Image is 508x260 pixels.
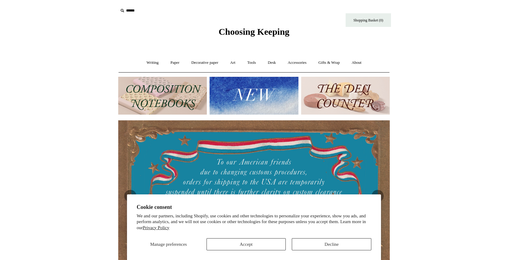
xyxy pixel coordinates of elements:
a: Paper [165,55,185,71]
img: New.jpg__PID:f73bdf93-380a-4a35-bcfe-7823039498e1 [210,77,298,115]
button: Next [372,190,384,202]
h2: Cookie consent [137,204,371,210]
p: We and our partners, including Shopify, use cookies and other technologies to personalize your ex... [137,213,371,231]
button: Previous [124,190,136,202]
button: Manage preferences [137,238,200,250]
span: Manage preferences [150,242,187,247]
img: The Deli Counter [301,77,390,115]
button: Decline [292,238,371,250]
a: Art [225,55,241,71]
a: Gifts & Wrap [313,55,345,71]
a: Shopping Basket (0) [346,13,391,27]
a: Decorative paper [186,55,224,71]
img: 202302 Composition ledgers.jpg__PID:69722ee6-fa44-49dd-a067-31375e5d54ec [118,77,207,115]
button: Accept [207,238,286,250]
a: Choosing Keeping [219,31,289,36]
a: Tools [242,55,262,71]
a: Privacy Policy [143,225,169,230]
a: Writing [141,55,164,71]
span: Choosing Keeping [219,27,289,37]
a: Desk [262,55,282,71]
a: About [346,55,367,71]
a: Accessories [282,55,312,71]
